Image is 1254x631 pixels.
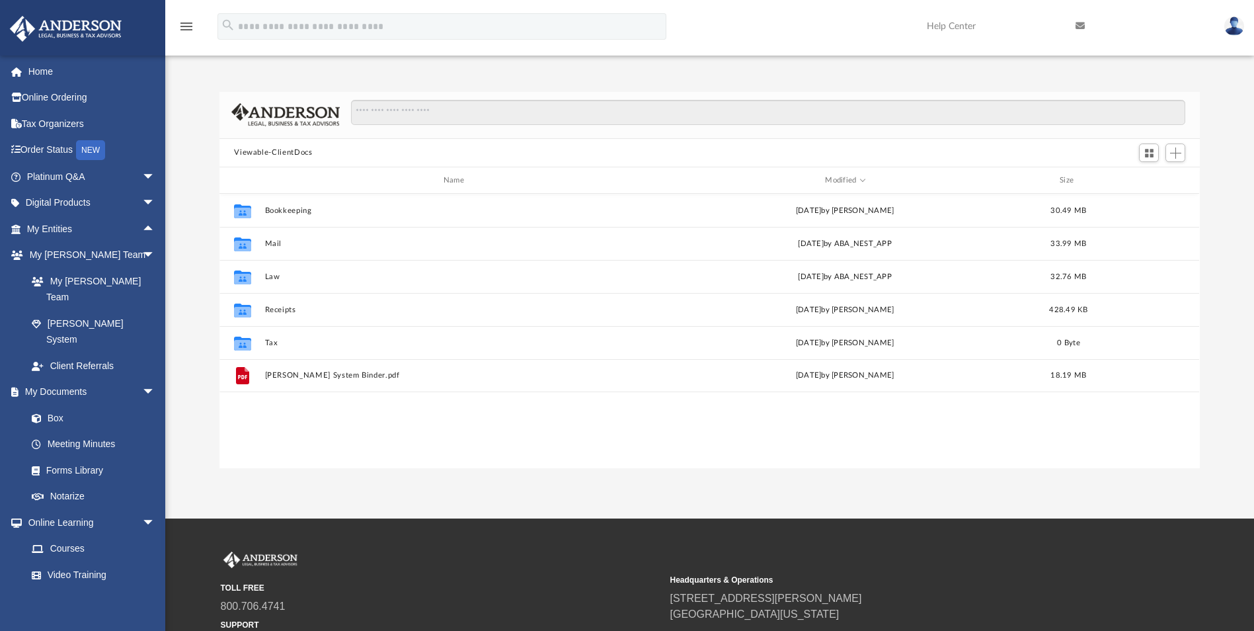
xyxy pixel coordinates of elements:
a: Client Referrals [19,353,169,379]
a: Video Training [19,562,162,588]
a: My Entitiesarrow_drop_up [9,216,175,242]
i: menu [178,19,194,34]
img: Anderson Advisors Platinum Portal [6,16,126,42]
span: arrow_drop_down [142,163,169,190]
small: SUPPORT [221,619,661,631]
a: Forms Library [19,457,162,484]
a: [GEOGRAPHIC_DATA][US_STATE] [670,609,840,620]
button: Bookkeeping [265,206,648,215]
div: id [1101,175,1194,187]
i: search [221,18,235,32]
div: Size [1042,175,1095,187]
a: Digital Productsarrow_drop_down [9,190,175,216]
div: grid [219,194,1199,468]
a: Notarize [19,484,169,510]
small: TOLL FREE [221,582,661,594]
a: Online Ordering [9,85,175,111]
span: 428.49 KB [1050,306,1088,314]
button: Mail [265,239,648,248]
span: arrow_drop_up [142,216,169,243]
a: My [PERSON_NAME] Teamarrow_drop_down [9,242,169,269]
a: Box [19,405,162,431]
span: arrow_drop_down [142,379,169,406]
a: My Documentsarrow_drop_down [9,379,169,405]
img: User Pic [1224,17,1244,36]
span: 33.99 MB [1051,240,1087,247]
div: Name [264,175,648,187]
a: My [PERSON_NAME] Team [19,268,162,310]
small: Headquarters & Operations [670,574,1111,586]
span: arrow_drop_down [142,242,169,269]
button: Switch to Grid View [1139,144,1159,162]
button: Law [265,273,648,281]
a: menu [178,25,194,34]
div: NEW [76,140,105,160]
div: by ABA_NEST_APP [654,238,1037,250]
button: Add [1165,144,1185,162]
button: [PERSON_NAME] System Binder.pdf [265,372,648,380]
span: 0 Byte [1058,339,1081,347]
a: Online Learningarrow_drop_down [9,509,169,536]
div: Modified [653,175,1037,187]
a: Order StatusNEW [9,137,175,164]
button: Receipts [265,306,648,314]
span: 18.19 MB [1051,372,1087,380]
a: [PERSON_NAME] System [19,310,169,353]
a: Courses [19,536,169,562]
a: Home [9,58,175,85]
div: [DATE] by [PERSON_NAME] [654,370,1037,382]
span: 30.49 MB [1051,207,1087,214]
a: Meeting Minutes [19,431,169,458]
a: 800.706.4741 [221,601,286,612]
span: [DATE] [799,240,824,247]
a: Tax Organizers [9,110,175,137]
a: Platinum Q&Aarrow_drop_down [9,163,175,190]
div: [DATE] by [PERSON_NAME] [654,337,1037,349]
div: id [225,175,258,187]
input: Search files and folders [351,100,1185,125]
span: [DATE] [796,207,822,214]
div: by [PERSON_NAME] [654,205,1037,217]
a: [STREET_ADDRESS][PERSON_NAME] [670,593,862,604]
div: [DATE] by ABA_NEST_APP [654,271,1037,283]
span: arrow_drop_down [142,509,169,536]
button: Viewable-ClientDocs [234,147,312,159]
span: 32.76 MB [1051,273,1087,280]
button: Tax [265,339,648,347]
img: Anderson Advisors Platinum Portal [221,552,300,569]
div: [DATE] by [PERSON_NAME] [654,304,1037,316]
span: arrow_drop_down [142,190,169,217]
